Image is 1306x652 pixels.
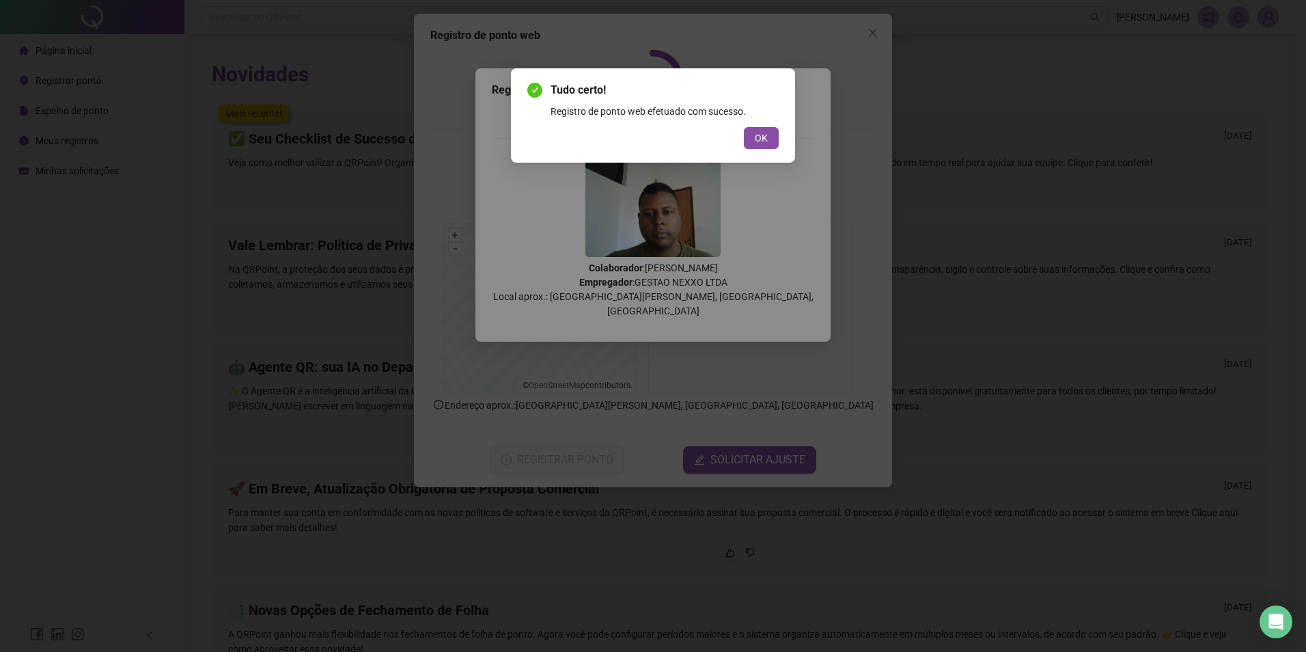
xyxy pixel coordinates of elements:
span: Tudo certo! [551,82,779,98]
div: Registro de ponto web efetuado com sucesso. [551,104,779,119]
span: OK [755,131,768,146]
button: OK [744,127,779,149]
div: Open Intercom Messenger [1260,606,1292,638]
span: check-circle [527,83,542,98]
